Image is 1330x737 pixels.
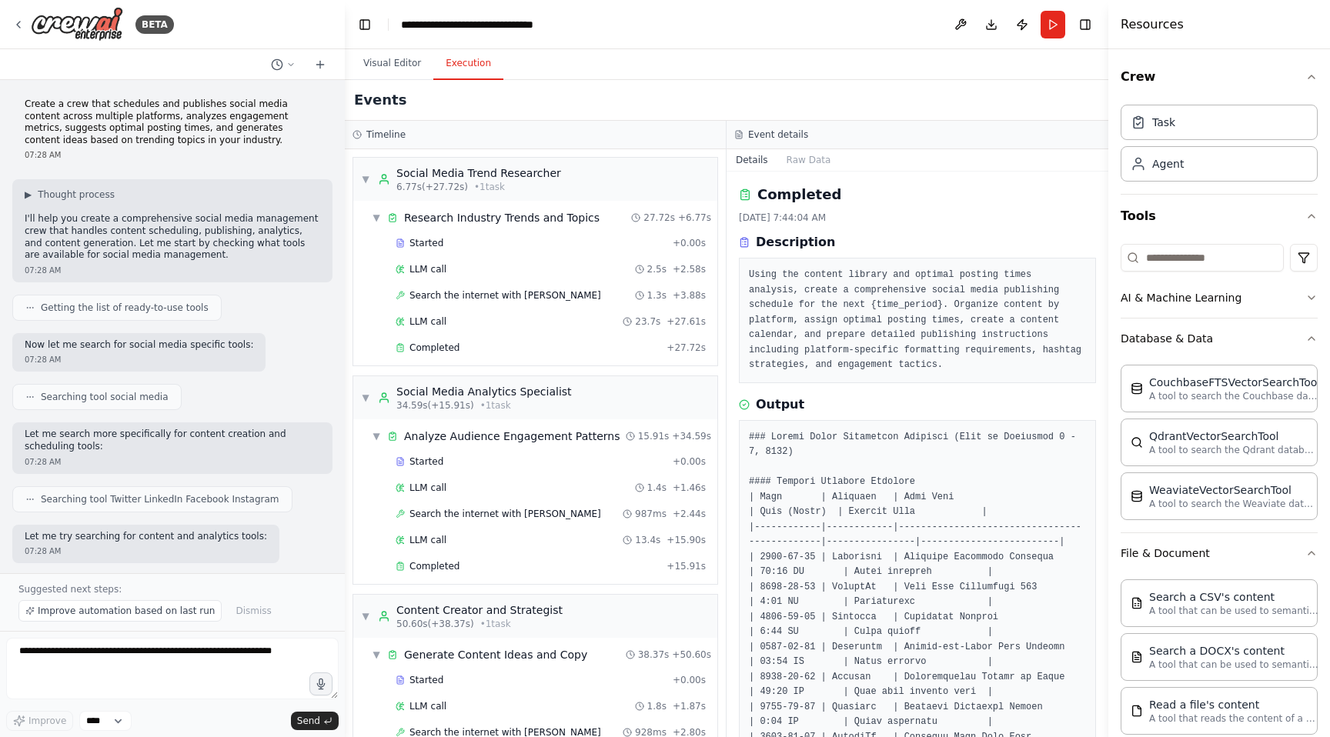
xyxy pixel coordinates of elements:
span: 987ms [635,508,667,520]
span: ▼ [361,173,370,185]
p: A tool to search the Couchbase database for relevant information on internal documents. [1149,390,1318,402]
button: Database & Data [1121,318,1318,358]
nav: breadcrumb [401,17,533,32]
button: Execution [433,48,503,80]
span: Started [409,674,443,686]
h2: Completed [757,184,841,205]
button: Send [291,712,339,730]
span: Searching tool Twitter LinkedIn Facebook Instagram [41,493,279,505]
div: QdrantVectorSearchTool [1149,429,1318,444]
button: Crew [1121,55,1318,98]
button: Click to speak your automation idea [309,672,332,695]
button: Dismiss [228,600,279,622]
span: Getting the list of ready-to-use tools [41,302,209,314]
img: Logo [31,7,123,42]
span: + 15.91s [667,560,706,572]
button: Visual Editor [351,48,433,80]
span: + 15.90s [667,534,706,546]
h3: Timeline [366,128,406,141]
span: 23.7s [635,315,660,328]
div: 07:28 AM [25,149,320,161]
p: A tool to search the Weaviate database for relevant information on internal documents. [1149,498,1318,510]
button: Hide left sidebar [354,14,376,35]
div: Search a DOCX's content [1149,643,1318,659]
span: ▼ [372,649,381,661]
button: Tools [1121,195,1318,238]
span: • 1 task [474,181,505,193]
p: I'll help you create a comprehensive social media management crew that handles content scheduling... [25,213,320,261]
div: 07:28 AM [25,545,267,557]
div: 07:28 AM [25,354,253,365]
button: Switch to previous chat [265,55,302,74]
p: A tool to search the Qdrant database for relevant information on internal documents. [1149,444,1318,456]
span: LLM call [409,534,446,546]
span: 1.8s [647,700,667,712]
div: [DATE] 7:44:04 AM [739,212,1096,224]
span: 13.4s [635,534,660,546]
span: Completed [409,560,459,572]
span: ▶ [25,188,32,201]
span: 6.77s (+27.72s) [396,181,468,193]
span: LLM call [409,315,446,328]
div: Content Creator and Strategist [396,602,563,618]
p: Let me search more specifically for content creation and scheduling tools: [25,429,320,452]
span: Dismiss [236,605,271,617]
span: + 0.00s [673,674,706,686]
span: • 1 task [480,399,511,412]
span: Started [409,237,443,249]
div: Research Industry Trends and Topics [404,210,600,225]
button: File & Document [1121,533,1318,573]
div: Generate Content Ideas and Copy [404,647,587,662]
div: Social Media Analytics Specialist [396,384,572,399]
div: Crew [1121,98,1318,194]
button: Improve automation based on last run [18,600,222,622]
p: Suggested next steps: [18,583,326,595]
span: 50.60s (+38.37s) [396,618,474,630]
span: 38.37s [638,649,670,661]
button: Raw Data [777,149,840,171]
div: Search a CSV's content [1149,589,1318,605]
h3: Description [756,233,835,252]
div: Database & Data [1121,358,1318,532]
button: Improve [6,711,73,731]
span: + 0.00s [673,455,706,468]
span: ▼ [372,430,381,442]
span: + 6.77s [678,212,711,224]
img: CSVSearchTool [1131,597,1143,609]
span: + 0.00s [673,237,706,249]
span: 34.59s (+15.91s) [396,399,474,412]
button: AI & Machine Learning [1121,278,1318,318]
span: 15.91s [638,430,670,442]
p: Let me try searching for content and analytics tools: [25,531,267,543]
h2: Events [354,89,406,111]
span: Started [409,455,443,468]
div: Task [1152,115,1175,130]
span: Send [297,715,320,727]
span: Improve [28,715,66,727]
span: + 34.59s [672,430,711,442]
h3: Output [756,395,804,414]
span: + 27.72s [667,342,706,354]
h4: Resources [1121,15,1184,34]
span: + 1.46s [673,482,706,494]
span: Search the internet with [PERSON_NAME] [409,508,601,520]
span: + 3.88s [673,289,706,302]
span: 27.72s [643,212,675,224]
span: Improve automation based on last run [38,605,215,617]
div: 07:28 AM [25,456,320,468]
p: Now let me search for social media specific tools: [25,339,253,352]
span: Searching tool social media [41,391,169,403]
span: + 2.58s [673,263,706,275]
span: 2.5s [647,263,667,275]
span: LLM call [409,482,446,494]
div: BETA [135,15,174,34]
p: A tool that can be used to semantic search a query from a DOCX's content. [1149,659,1318,671]
span: • 1 task [480,618,511,630]
img: CouchbaseFTSVectorSearchTool [1131,382,1143,395]
span: 1.3s [647,289,667,302]
div: 07:28 AM [25,265,320,276]
button: ▶Thought process [25,188,115,201]
div: Social Media Trend Researcher [396,165,561,181]
button: Start a new chat [308,55,332,74]
img: FileReadTool [1131,705,1143,717]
